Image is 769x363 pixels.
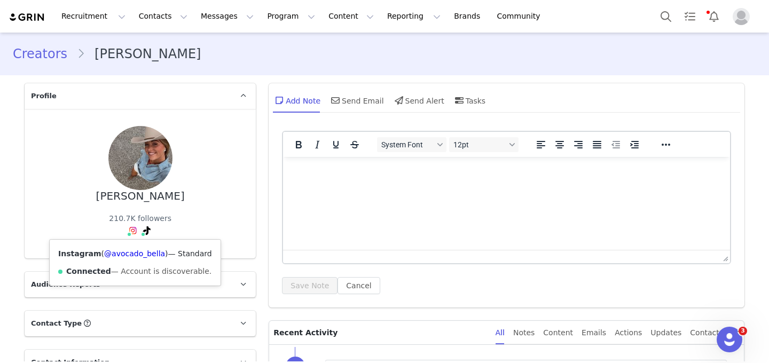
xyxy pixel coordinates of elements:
a: Creators [13,44,77,64]
span: Profile [31,91,57,101]
img: placeholder-profile.jpg [733,8,750,25]
button: Increase indent [625,137,644,152]
img: instagram.svg [129,226,137,235]
span: Audience Reports [31,279,100,290]
button: Profile [726,8,760,25]
button: Search [654,4,678,28]
div: Press the Up and Down arrow keys to resize the editor. [719,250,730,263]
div: Add Note [273,88,320,113]
button: Font sizes [449,137,519,152]
span: — Account is discoverable. [111,267,211,275]
a: Tasks [678,4,702,28]
div: Emails [582,321,606,345]
button: Align left [532,137,550,152]
img: 50bf03aa-96bd-4cfa-b7aa-8d91e8dfa0f9.jpg [108,126,172,190]
strong: Instagram [58,249,101,258]
button: Bold [289,137,308,152]
span: 12pt [453,140,506,149]
div: [PERSON_NAME] [96,190,185,202]
span: ( ) [101,249,168,258]
span: System Font [381,140,434,149]
div: Notes [513,321,535,345]
button: Program [261,4,321,28]
button: Strikethrough [346,137,364,152]
span: Contact Type [31,318,82,329]
button: Reporting [381,4,447,28]
div: All [496,321,505,345]
button: Fonts [377,137,446,152]
div: 210.7K followers [109,213,171,224]
button: Save Note [282,277,338,294]
a: @avocado_bella [104,249,165,258]
button: Contacts [132,4,194,28]
button: Content [322,4,380,28]
iframe: Intercom live chat [717,327,742,352]
div: Send Email [329,88,384,113]
button: Recruitment [55,4,132,28]
a: Brands [448,4,490,28]
div: Content [543,321,573,345]
button: Underline [327,137,345,152]
div: Tasks [453,88,486,113]
div: Contact Sync [690,321,740,345]
button: Italic [308,137,326,152]
div: Actions [615,321,642,345]
strong: Connected [66,267,111,275]
button: Cancel [338,277,380,294]
span: — Standard [168,249,212,258]
p: Recent Activity [273,321,486,344]
a: Community [491,4,552,28]
div: Updates [650,321,681,345]
button: Decrease indent [607,137,625,152]
iframe: Rich Text Area [283,157,730,250]
div: Send Alert [393,88,444,113]
button: Messages [194,4,260,28]
button: Notifications [702,4,726,28]
button: Align center [551,137,569,152]
img: grin logo [9,12,46,22]
span: 3 [739,327,747,335]
button: Justify [588,137,606,152]
button: Reveal or hide additional toolbar items [657,137,675,152]
button: Align right [569,137,587,152]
